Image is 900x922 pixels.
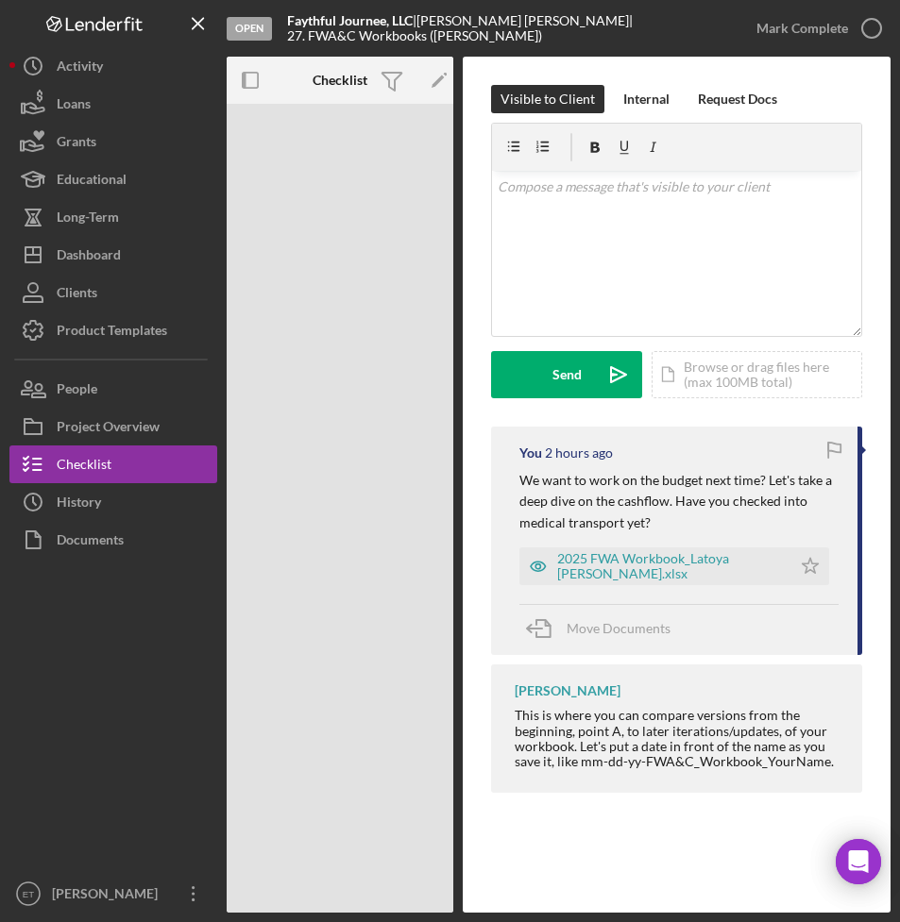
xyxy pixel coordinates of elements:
text: ET [23,889,34,899]
div: 27. FWA&C Workbooks ([PERSON_NAME]) [287,28,542,43]
button: History [9,483,217,521]
button: Request Docs [688,85,787,113]
button: Documents [9,521,217,559]
div: Send [552,351,582,398]
div: [PERSON_NAME] [47,875,170,917]
div: Loans [57,85,91,127]
div: 2025 FWA Workbook_Latoya [PERSON_NAME].xlsx [557,551,782,581]
button: ET[PERSON_NAME] [9,875,217,913]
button: Grants [9,123,217,160]
div: | [287,13,416,28]
button: Loans [9,85,217,123]
div: Documents [57,521,124,563]
div: Request Docs [698,85,777,113]
div: Open Intercom Messenger [836,839,881,884]
div: Dashboard [57,236,121,278]
div: Activity [57,47,103,90]
button: Product Templates [9,311,217,349]
button: Project Overview [9,408,217,445]
b: Faythful Journee, LLC [287,12,413,28]
div: Grants [57,123,96,165]
button: 2025 FWA Workbook_Latoya [PERSON_NAME].xlsx [519,547,829,585]
div: [PERSON_NAME] [PERSON_NAME] | [416,13,633,28]
button: Checklist [9,445,217,483]
div: Clients [57,274,97,316]
div: Internal [623,85,670,113]
div: Product Templates [57,311,167,354]
button: Educational [9,160,217,198]
div: Checklist [57,445,111,488]
div: [PERSON_NAME] [515,683,620,698]
button: Move Documents [519,605,689,652]
button: People [9,370,217,408]
div: Mark Complete [756,9,848,47]
b: Checklist [313,73,367,88]
div: Project Overview [57,408,160,450]
button: Visible to Client [491,85,604,113]
button: Dashboard [9,236,217,274]
div: This is where you can compare versions from the beginning, point A, to later iterations/updates, ... [515,708,843,768]
div: Open [227,17,272,41]
span: Move Documents [567,620,671,636]
div: Visible to Client [501,85,595,113]
div: Educational [57,160,127,203]
button: Internal [614,85,679,113]
button: Send [491,351,642,398]
button: Long-Term [9,198,217,236]
p: We want to work on the budget next time? Let's take a deep dive on the cashflow. Have you checked... [519,470,839,533]
button: Activity [9,47,217,85]
div: History [57,483,101,526]
div: People [57,370,97,412]
div: Long-Term [57,198,119,241]
div: You [519,445,542,461]
button: Clients [9,274,217,311]
time: 2025-09-05 02:34 [545,445,613,461]
button: Mark Complete [738,9,891,47]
